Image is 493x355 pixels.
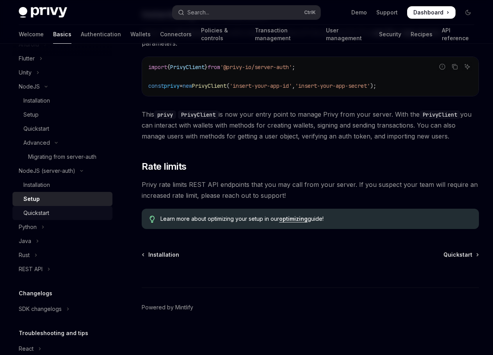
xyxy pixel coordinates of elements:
[379,25,401,44] a: Security
[226,82,230,89] span: (
[295,82,370,89] span: 'insert-your-app-secret'
[19,166,75,176] div: NodeJS (server-auth)
[23,96,50,105] div: Installation
[28,152,96,162] div: Migrating from server-auth
[407,6,456,19] a: Dashboard
[23,180,50,190] div: Installation
[19,344,34,353] div: React
[442,25,474,44] a: API reference
[370,82,376,89] span: );
[154,110,176,119] code: privy
[142,160,186,173] span: Rate limits
[411,25,432,44] a: Recipes
[230,82,292,89] span: 'insert-your-app-id'
[292,64,295,71] span: ;
[19,222,37,232] div: Python
[220,64,292,71] span: '@privy-io/server-auth'
[12,108,112,122] a: Setup
[420,110,460,119] code: PrivyClient
[462,6,474,19] button: Toggle dark mode
[142,304,193,311] a: Powered by Mintlify
[12,206,112,220] a: Quickstart
[160,25,192,44] a: Connectors
[12,262,112,276] button: Toggle REST API section
[201,25,246,44] a: Policies & controls
[279,215,308,222] a: optimizing
[12,302,112,316] button: Toggle SDK changelogs section
[148,251,179,259] span: Installation
[12,164,112,178] button: Toggle NodeJS (server-auth) section
[192,82,226,89] span: PrivyClient
[19,54,35,63] div: Flutter
[187,8,209,17] div: Search...
[450,62,460,72] button: Copy the contents from the code block
[19,68,32,77] div: Unity
[12,150,112,164] a: Migrating from server-auth
[23,208,49,218] div: Quickstart
[292,82,295,89] span: ,
[12,248,112,262] button: Toggle Rust section
[19,328,88,338] h5: Troubleshooting and tips
[437,62,447,72] button: Report incorrect code
[23,138,50,147] div: Advanced
[142,109,479,142] span: This is now your entry point to manage Privy from your server. With the you can interact with wal...
[351,9,367,16] a: Demo
[19,25,44,44] a: Welcome
[12,220,112,234] button: Toggle Python section
[164,82,180,89] span: privy
[12,234,112,248] button: Toggle Java section
[19,304,62,314] div: SDK changelogs
[19,236,31,246] div: Java
[130,25,151,44] a: Wallets
[23,110,39,119] div: Setup
[12,51,112,66] button: Toggle Flutter section
[148,64,167,71] span: import
[12,178,112,192] a: Installation
[81,25,121,44] a: Authentication
[19,264,43,274] div: REST API
[462,62,472,72] button: Ask AI
[326,25,370,44] a: User management
[12,94,112,108] a: Installation
[23,124,49,133] div: Quickstart
[255,25,317,44] a: Transaction management
[148,82,164,89] span: const
[12,122,112,136] a: Quickstart
[19,289,52,298] h5: Changelogs
[12,66,112,80] button: Toggle Unity section
[180,82,183,89] span: =
[160,215,471,223] span: Learn more about optimizing your setup in our guide!
[208,64,220,71] span: from
[413,9,443,16] span: Dashboard
[443,251,472,259] span: Quickstart
[376,9,398,16] a: Support
[142,179,479,201] span: Privy rate limits REST API endpoints that you may call from your server. If you suspect your team...
[304,9,316,16] span: Ctrl K
[205,64,208,71] span: }
[150,216,155,223] svg: Tip
[19,7,67,18] img: dark logo
[19,250,30,260] div: Rust
[170,64,205,71] span: PrivyClient
[142,251,179,259] a: Installation
[173,5,320,20] button: Open search
[178,110,219,119] code: PrivyClient
[23,194,40,204] div: Setup
[183,82,192,89] span: new
[12,136,112,150] button: Toggle Advanced section
[443,251,478,259] a: Quickstart
[167,64,170,71] span: {
[12,192,112,206] a: Setup
[12,80,112,94] button: Toggle NodeJS section
[19,82,40,91] div: NodeJS
[53,25,71,44] a: Basics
